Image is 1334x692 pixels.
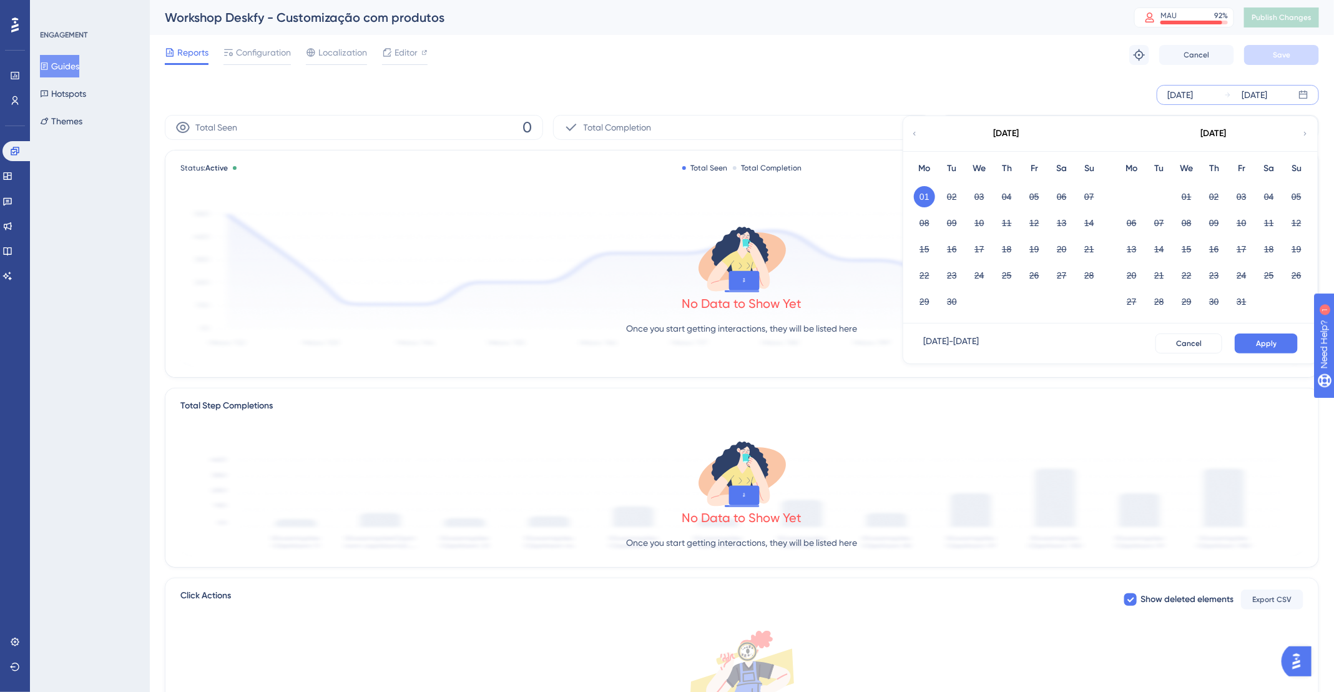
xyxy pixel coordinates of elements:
[1231,265,1252,286] button: 24
[1283,161,1310,176] div: Su
[1204,291,1225,312] button: 30
[523,117,532,137] span: 0
[941,212,963,234] button: 09
[1176,186,1197,207] button: 01
[180,398,273,413] div: Total Step Completions
[682,295,802,312] div: No Data to Show Yet
[1242,87,1267,102] div: [DATE]
[1241,590,1303,610] button: Export CSV
[682,163,728,173] div: Total Seen
[1079,212,1100,234] button: 14
[1258,239,1280,260] button: 18
[1231,239,1252,260] button: 17
[1121,239,1142,260] button: 13
[1079,186,1100,207] button: 07
[1286,265,1307,286] button: 26
[938,161,966,176] div: Tu
[914,291,935,312] button: 29
[1200,161,1228,176] div: Th
[993,161,1021,176] div: Th
[1160,11,1177,21] div: MAU
[996,265,1018,286] button: 25
[1021,161,1048,176] div: Fr
[1258,186,1280,207] button: 04
[1176,239,1197,260] button: 15
[1244,45,1319,65] button: Save
[1204,265,1225,286] button: 23
[914,239,935,260] button: 15
[1024,239,1045,260] button: 19
[1149,212,1170,234] button: 07
[1121,212,1142,234] button: 06
[1079,239,1100,260] button: 21
[1024,212,1045,234] button: 12
[1176,339,1202,348] span: Cancel
[1149,291,1170,312] button: 28
[914,186,935,207] button: 01
[395,45,418,60] span: Editor
[1231,186,1252,207] button: 03
[1140,592,1233,607] span: Show deleted elements
[1149,265,1170,286] button: 21
[1282,643,1319,680] iframe: UserGuiding AI Assistant Launcher
[1273,50,1290,60] span: Save
[1204,186,1225,207] button: 02
[1121,265,1142,286] button: 20
[1167,87,1193,102] div: [DATE]
[1231,291,1252,312] button: 31
[1173,161,1200,176] div: We
[1155,334,1222,353] button: Cancel
[1231,212,1252,234] button: 10
[1228,161,1255,176] div: Fr
[1076,161,1103,176] div: Su
[627,321,858,336] p: Once you start getting interactions, they will be listed here
[318,45,367,60] span: Localization
[29,3,78,18] span: Need Help?
[1258,265,1280,286] button: 25
[1253,595,1292,605] span: Export CSV
[941,265,963,286] button: 23
[1286,239,1307,260] button: 19
[40,55,79,77] button: Guides
[941,239,963,260] button: 16
[1256,339,1277,348] span: Apply
[1214,11,1228,21] div: 92 %
[1204,212,1225,234] button: 09
[236,45,291,60] span: Configuration
[969,186,990,207] button: 03
[1149,239,1170,260] button: 14
[941,291,963,312] button: 30
[996,186,1018,207] button: 04
[627,535,858,550] p: Once you start getting interactions, they will be listed here
[969,239,990,260] button: 17
[1255,161,1283,176] div: Sa
[1201,126,1227,141] div: [DATE]
[177,45,208,60] span: Reports
[1051,212,1072,234] button: 13
[996,239,1018,260] button: 18
[1244,7,1319,27] button: Publish Changes
[1121,291,1142,312] button: 27
[966,161,993,176] div: We
[87,6,91,16] div: 1
[941,186,963,207] button: 02
[1235,334,1298,353] button: Apply
[923,334,979,353] div: [DATE] - [DATE]
[205,164,228,172] span: Active
[1048,161,1076,176] div: Sa
[969,212,990,234] button: 10
[1051,265,1072,286] button: 27
[1286,212,1307,234] button: 12
[914,265,935,286] button: 22
[180,588,231,611] span: Click Actions
[40,82,86,105] button: Hotspots
[733,163,802,173] div: Total Completion
[969,265,990,286] button: 24
[1051,186,1072,207] button: 06
[584,120,652,135] span: Total Completion
[911,161,938,176] div: Mo
[1118,161,1145,176] div: Mo
[1079,265,1100,286] button: 28
[1176,265,1197,286] button: 22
